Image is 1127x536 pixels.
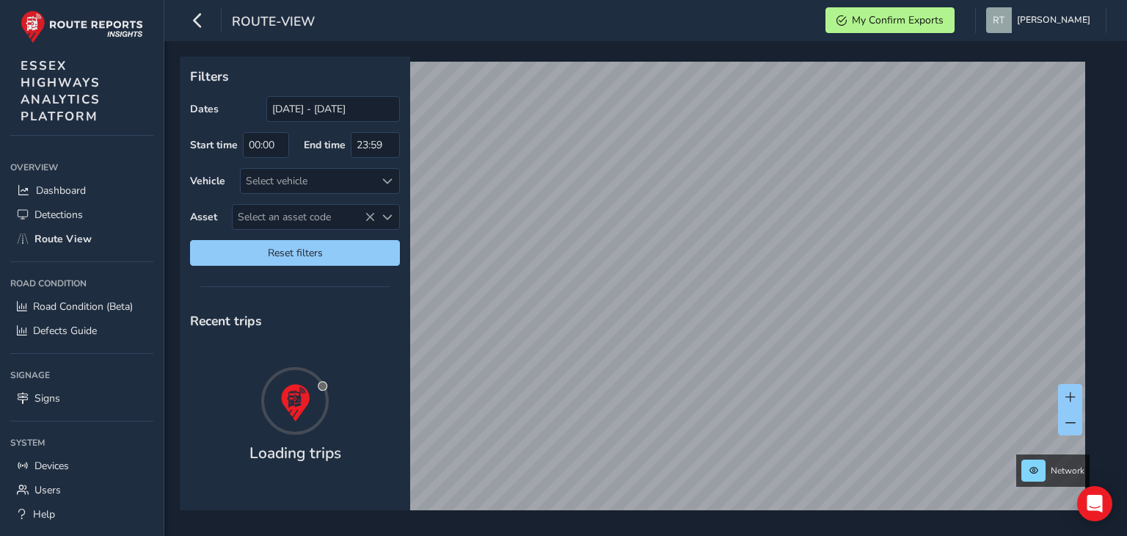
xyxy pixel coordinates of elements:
div: Select vehicle [241,169,375,193]
a: Road Condition (Beta) [10,294,153,319]
span: [PERSON_NAME] [1017,7,1090,33]
span: Users [34,483,61,497]
img: rr logo [21,10,143,43]
button: [PERSON_NAME] [986,7,1095,33]
span: Route View [34,232,92,246]
span: Dashboard [36,184,86,198]
a: Signs [10,386,153,410]
div: Signage [10,364,153,386]
span: route-view [232,12,315,33]
span: ESSEX HIGHWAYS ANALYTICS PLATFORM [21,57,101,125]
div: Road Condition [10,272,153,294]
a: Help [10,502,153,526]
div: System [10,432,153,454]
div: Overview [10,156,153,178]
a: Users [10,478,153,502]
button: My Confirm Exports [825,7,955,33]
span: Recent trips [190,312,262,330]
label: End time [304,138,346,152]
button: Reset filters [190,240,400,266]
a: Route View [10,227,153,251]
a: Detections [10,203,153,227]
div: Select an asset code [375,205,399,229]
span: Reset filters [201,246,389,260]
span: Devices [34,459,69,473]
a: Defects Guide [10,319,153,343]
label: Asset [190,210,217,224]
h4: Loading trips [249,444,341,463]
label: Vehicle [190,174,225,188]
label: Dates [190,102,219,116]
span: Signs [34,391,60,405]
div: Open Intercom Messenger [1077,486,1112,521]
span: Detections [34,208,83,222]
a: Devices [10,454,153,478]
img: diamond-layout [986,7,1012,33]
canvas: Map [185,62,1085,527]
a: Dashboard [10,178,153,203]
span: Network [1051,465,1084,477]
span: Road Condition (Beta) [33,300,133,314]
span: Select an asset code [233,205,375,229]
label: Start time [190,138,238,152]
span: Help [33,507,55,521]
span: Defects Guide [33,324,97,338]
span: My Confirm Exports [852,13,944,27]
p: Filters [190,67,400,86]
